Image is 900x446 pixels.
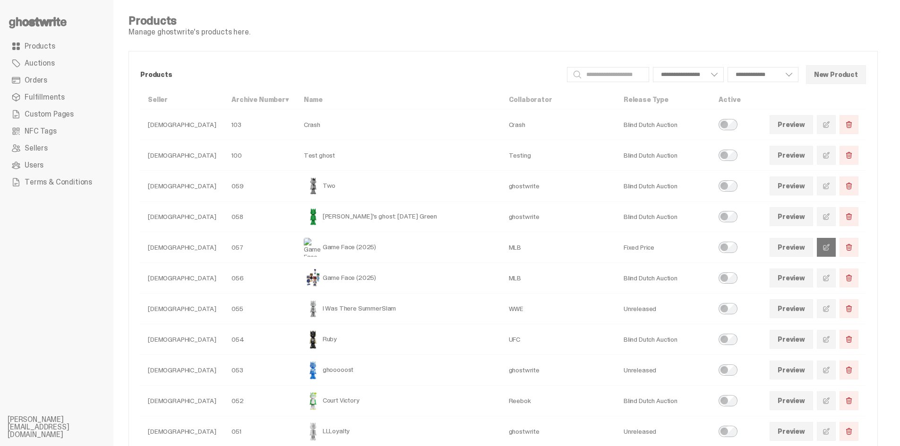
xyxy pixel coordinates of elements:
[770,207,813,226] a: Preview
[296,294,501,324] td: I Was There SummerSlam
[296,232,501,263] td: Game Face (2025)
[770,330,813,349] a: Preview
[224,171,296,202] td: 059
[8,123,106,140] a: NFC Tags
[304,391,323,410] img: Court Victory
[224,263,296,294] td: 056
[224,355,296,386] td: 053
[25,42,55,50] span: Products
[8,140,106,157] a: Sellers
[25,161,43,169] span: Users
[840,422,858,441] button: Delete Product
[8,174,106,191] a: Terms & Conditions
[806,65,866,84] button: New Product
[8,38,106,55] a: Products
[140,140,224,171] td: [DEMOGRAPHIC_DATA]
[296,109,501,140] td: Crash
[140,355,224,386] td: [DEMOGRAPHIC_DATA]
[770,422,813,441] a: Preview
[304,422,323,441] img: LLLoyalty
[224,109,296,140] td: 103
[840,391,858,410] button: Delete Product
[296,355,501,386] td: ghooooost
[8,89,106,106] a: Fulfillments
[770,177,813,195] a: Preview
[224,386,296,416] td: 052
[224,294,296,324] td: 055
[840,146,858,165] button: Delete Product
[501,171,616,202] td: ghostwrite
[140,263,224,294] td: [DEMOGRAPHIC_DATA]
[25,76,47,84] span: Orders
[8,416,121,438] li: [PERSON_NAME][EMAIL_ADDRESS][DOMAIN_NAME]
[296,263,501,294] td: Game Face (2025)
[616,90,711,109] th: Release Type
[224,140,296,171] td: 100
[224,202,296,232] td: 058
[25,127,57,135] span: NFC Tags
[501,232,616,263] td: MLB
[296,324,501,355] td: Ruby
[25,178,92,186] span: Terms & Conditions
[770,115,813,134] a: Preview
[501,140,616,171] td: Testing
[304,269,323,287] img: Game Face (2025)
[770,269,813,287] a: Preview
[304,330,323,349] img: Ruby
[25,110,74,118] span: Custom Pages
[140,294,224,324] td: [DEMOGRAPHIC_DATA]
[501,324,616,355] td: UFC
[140,324,224,355] td: [DEMOGRAPHIC_DATA]
[501,202,616,232] td: ghostwrite
[616,355,711,386] td: Unreleased
[840,299,858,318] button: Delete Product
[285,95,289,104] span: ▾
[840,177,858,195] button: Delete Product
[840,238,858,257] button: Delete Product
[616,202,711,232] td: Blind Dutch Auction
[501,355,616,386] td: ghostwrite
[224,232,296,263] td: 057
[770,361,813,379] a: Preview
[840,361,858,379] button: Delete Product
[304,238,323,257] img: Game Face (2025)
[501,109,616,140] td: Crash
[296,140,501,171] td: Test ghost
[770,391,813,410] a: Preview
[770,238,813,257] a: Preview
[8,72,106,89] a: Orders
[616,109,711,140] td: Blind Dutch Auction
[501,263,616,294] td: MLB
[129,15,250,26] h4: Products
[140,171,224,202] td: [DEMOGRAPHIC_DATA]
[501,386,616,416] td: Reebok
[8,106,106,123] a: Custom Pages
[840,207,858,226] button: Delete Product
[616,171,711,202] td: Blind Dutch Auction
[840,269,858,287] button: Delete Product
[224,324,296,355] td: 054
[840,330,858,349] button: Delete Product
[296,171,501,202] td: Two
[296,386,501,416] td: Court Victory
[231,95,289,104] a: Archive Number▾
[501,294,616,324] td: WWE
[616,263,711,294] td: Blind Dutch Auction
[616,232,711,263] td: Fixed Price
[296,202,501,232] td: [PERSON_NAME]'s ghost: [DATE] Green
[25,59,55,67] span: Auctions
[770,146,813,165] a: Preview
[25,93,65,101] span: Fulfillments
[296,90,501,109] th: Name
[140,71,559,78] p: Products
[719,95,740,104] a: Active
[304,299,323,318] img: I Was There SummerSlam
[8,55,106,72] a: Auctions
[616,294,711,324] td: Unreleased
[501,90,616,109] th: Collaborator
[8,157,106,174] a: Users
[616,324,711,355] td: Blind Dutch Auction
[140,109,224,140] td: [DEMOGRAPHIC_DATA]
[770,299,813,318] a: Preview
[25,144,48,152] span: Sellers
